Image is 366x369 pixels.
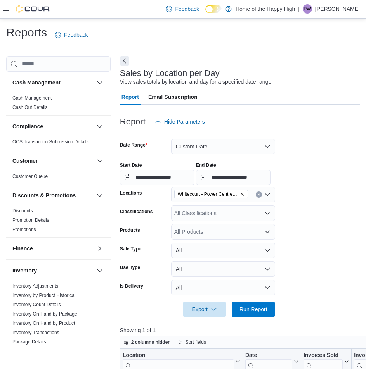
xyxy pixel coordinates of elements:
button: Remove Whitecourt - Power Centre - Fire & Flower from selection in this group [240,192,245,197]
label: Locations [120,190,142,196]
span: Promotion Details [12,217,49,223]
a: OCS Transaction Submission Details [12,139,89,145]
div: View sales totals by location and day for a specified date range. [120,78,273,86]
button: Open list of options [264,229,271,235]
button: Open list of options [264,210,271,216]
span: Feedback [175,5,199,13]
button: Finance [95,244,104,253]
button: Run Report [232,302,275,317]
div: Date [245,352,292,359]
span: Export [187,302,222,317]
span: Inventory Adjustments [12,283,58,289]
label: Sale Type [120,246,141,252]
div: Invoices Sold [304,352,343,359]
button: 2 columns hidden [120,338,174,347]
span: Inventory On Hand by Product [12,320,75,326]
button: Open list of options [264,191,271,198]
button: All [171,280,275,295]
a: Package Details [12,339,46,345]
a: Customer Queue [12,174,48,179]
button: Cash Management [12,79,94,86]
span: Sort fields [186,339,206,345]
button: Discounts & Promotions [12,191,94,199]
button: Compliance [95,122,104,131]
button: All [171,243,275,258]
a: Inventory Count Details [12,302,61,307]
span: Whitecourt - Power Centre - Fire & Flower [178,190,238,198]
span: Customer Queue [12,173,48,179]
label: Classifications [120,209,153,215]
span: Hide Parameters [164,118,205,126]
h3: Discounts & Promotions [12,191,76,199]
a: Promotions [12,227,36,232]
span: Run Report [239,305,267,313]
h3: Inventory [12,267,37,274]
label: Products [120,227,140,233]
h1: Reports [6,25,47,40]
div: Customer [6,172,111,184]
p: Home of the Happy High [236,4,295,14]
span: Promotions [12,226,36,233]
a: Inventory Adjustments [12,283,58,289]
span: Package History [12,348,46,354]
span: PW [304,4,311,14]
span: Package Details [12,339,46,345]
span: Cash Out Details [12,104,48,110]
button: Discounts & Promotions [95,191,104,200]
button: Next [120,56,129,66]
input: Dark Mode [205,5,222,13]
label: Date Range [120,142,147,148]
label: Is Delivery [120,283,143,289]
input: Press the down key to open a popover containing a calendar. [120,170,194,185]
div: Compliance [6,137,111,150]
a: Inventory Transactions [12,330,59,335]
button: Inventory [95,266,104,275]
span: Whitecourt - Power Centre - Fire & Flower [174,190,248,198]
span: Email Subscription [148,89,198,105]
span: 2 columns hidden [131,339,171,345]
a: Promotion Details [12,217,49,223]
button: Cash Management [95,78,104,87]
span: Report [121,89,139,105]
span: Inventory by Product Historical [12,292,76,298]
a: Feedback [163,1,202,17]
span: Dark Mode [205,13,206,14]
button: Hide Parameters [152,114,208,129]
div: Discounts & Promotions [6,206,111,237]
button: All [171,261,275,277]
button: Compliance [12,122,94,130]
div: Location [123,352,234,359]
input: Press the down key to open a popover containing a calendar. [196,170,271,185]
button: Clear input [256,191,262,198]
img: Cova [16,5,50,13]
a: Feedback [52,27,91,43]
label: Use Type [120,264,140,271]
button: Sort fields [175,338,209,347]
a: Inventory by Product Historical [12,293,76,298]
label: End Date [196,162,216,168]
div: Cash Management [6,93,111,115]
a: Discounts [12,208,33,214]
a: Inventory On Hand by Product [12,321,75,326]
div: Paige Wachter [303,4,312,14]
span: Feedback [64,31,88,39]
a: Cash Out Details [12,105,48,110]
h3: Cash Management [12,79,61,86]
a: Cash Management [12,95,52,101]
h3: Report [120,117,146,126]
p: [PERSON_NAME] [315,4,360,14]
p: | [298,4,300,14]
label: Start Date [120,162,142,168]
h3: Compliance [12,122,43,130]
h3: Sales by Location per Day [120,69,220,78]
button: Custom Date [171,139,275,154]
button: Customer [12,157,94,165]
button: Finance [12,245,94,252]
h3: Finance [12,245,33,252]
button: Customer [95,156,104,166]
